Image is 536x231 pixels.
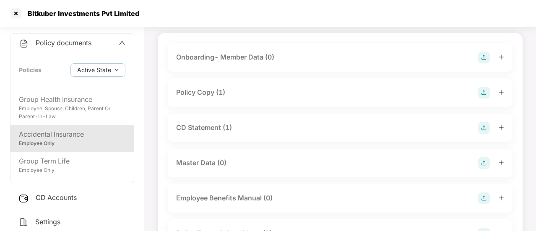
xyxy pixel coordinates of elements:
img: svg+xml;base64,PHN2ZyB4bWxucz0iaHR0cDovL3d3dy53My5vcmcvMjAwMC9zdmciIHdpZHRoPSIyOCIgaGVpZ2h0PSIyOC... [478,157,490,169]
div: Group Term Life [19,156,125,166]
div: Group Health Insurance [19,94,125,105]
div: Onboarding- Member Data (0) [176,52,274,62]
div: Employee Only [19,166,125,174]
div: Policies [19,65,42,75]
div: Employee Benefits Manual (0) [176,193,273,203]
img: svg+xml;base64,PHN2ZyB4bWxucz0iaHR0cDovL3d3dy53My5vcmcvMjAwMC9zdmciIHdpZHRoPSIyNCIgaGVpZ2h0PSIyNC... [19,39,29,49]
span: down [114,68,119,73]
img: svg+xml;base64,PHN2ZyB4bWxucz0iaHR0cDovL3d3dy53My5vcmcvMjAwMC9zdmciIHdpZHRoPSIyOCIgaGVpZ2h0PSIyOC... [478,87,490,99]
span: CD Accounts [36,193,77,202]
span: plus [498,195,504,201]
div: Employee, Spouse, Children, Parent Or Parent-In-Law [19,105,125,121]
span: Policy documents [36,39,91,47]
div: Master Data (0) [176,158,226,168]
span: plus [498,89,504,95]
img: svg+xml;base64,PHN2ZyB4bWxucz0iaHR0cDovL3d3dy53My5vcmcvMjAwMC9zdmciIHdpZHRoPSIyNCIgaGVpZ2h0PSIyNC... [18,217,29,227]
div: Policy Copy (1) [176,87,225,98]
span: Active State [77,65,111,75]
div: Employee Only [19,140,125,148]
div: Accidental Insurance [19,129,125,140]
img: svg+xml;base64,PHN2ZyB4bWxucz0iaHR0cDovL3d3dy53My5vcmcvMjAwMC9zdmciIHdpZHRoPSIyOCIgaGVpZ2h0PSIyOC... [478,52,490,63]
div: Bitkuber Investments Pvt Limited [23,9,139,18]
div: CD Statement (1) [176,122,232,133]
img: svg+xml;base64,PHN2ZyB3aWR0aD0iMjUiIGhlaWdodD0iMjQiIHZpZXdCb3g9IjAgMCAyNSAyNCIgZmlsbD0ibm9uZSIgeG... [18,193,29,203]
img: svg+xml;base64,PHN2ZyB4bWxucz0iaHR0cDovL3d3dy53My5vcmcvMjAwMC9zdmciIHdpZHRoPSIyOCIgaGVpZ2h0PSIyOC... [478,122,490,134]
img: svg+xml;base64,PHN2ZyB4bWxucz0iaHR0cDovL3d3dy53My5vcmcvMjAwMC9zdmciIHdpZHRoPSIyOCIgaGVpZ2h0PSIyOC... [478,192,490,204]
span: plus [498,54,504,60]
button: Active Statedown [70,63,125,77]
span: plus [498,160,504,166]
span: plus [498,125,504,130]
span: Settings [35,218,60,226]
span: up [119,39,125,46]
